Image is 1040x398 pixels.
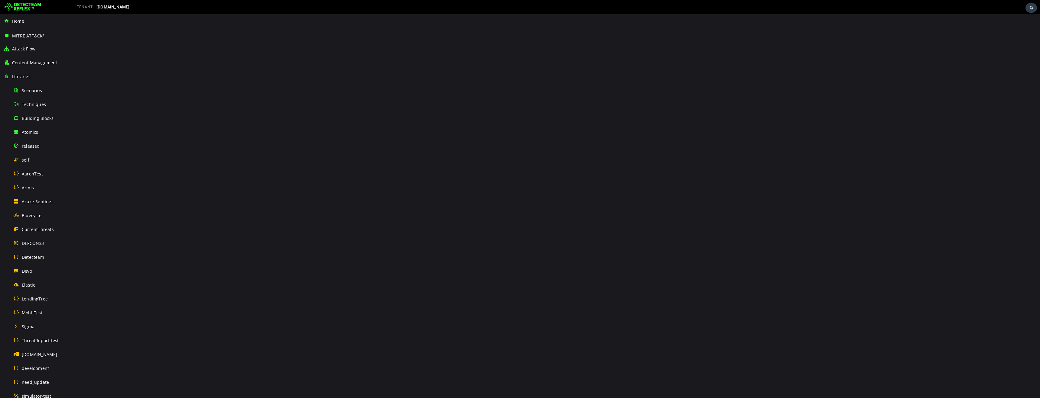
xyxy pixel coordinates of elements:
span: Detecteam [22,254,44,260]
span: Techniques [22,101,46,107]
span: Attack Flow [12,46,35,52]
span: Sigma [22,324,34,329]
span: AaronTest [22,171,43,177]
span: Devo [22,268,32,274]
span: Scenarios [22,88,42,93]
span: CurrentThreats [22,226,54,232]
span: Azure-Sentinel [22,199,53,204]
sup: ® [43,34,44,36]
span: Libraries [12,74,31,79]
span: ThreatReport-test [22,338,59,343]
span: Elastic [22,282,35,288]
span: released [22,143,40,149]
div: Task Notifications [1025,3,1037,13]
span: TENANT: [77,5,94,9]
span: DEFCON33 [22,240,44,246]
span: MITRE ATT&CK [12,33,45,39]
span: Home [12,18,24,24]
span: Armis [22,185,34,191]
span: [DOMAIN_NAME] [96,5,130,9]
span: Bluecycle [22,213,41,218]
span: Content Management [12,60,57,66]
span: MohitTest [22,310,43,316]
span: LendingTree [22,296,48,302]
span: [DOMAIN_NAME] [22,351,57,357]
span: need_update [22,379,49,385]
span: Building Blocks [22,115,54,121]
span: development [22,365,49,371]
span: self [22,157,29,163]
span: Atomics [22,129,38,135]
img: Detecteam logo [5,2,41,12]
